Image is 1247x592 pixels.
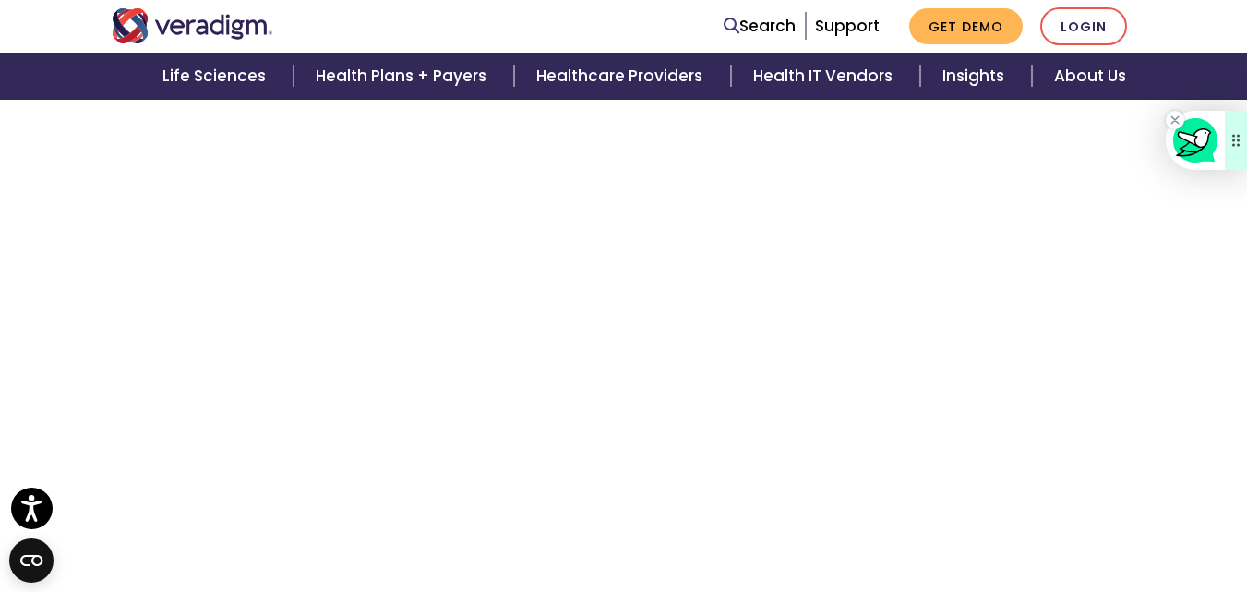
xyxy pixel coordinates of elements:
button: Open CMP widget [9,538,54,583]
a: Healthcare Providers [514,53,730,100]
a: Login [1040,7,1127,45]
a: Health Plans + Payers [294,53,514,100]
a: Support [815,15,880,37]
a: Health IT Vendors [731,53,920,100]
a: Get Demo [909,8,1023,44]
img: Veradigm logo [112,8,273,43]
a: Life Sciences [140,53,294,100]
a: Search [724,14,796,39]
a: About Us [1032,53,1148,100]
a: Insights [920,53,1032,100]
